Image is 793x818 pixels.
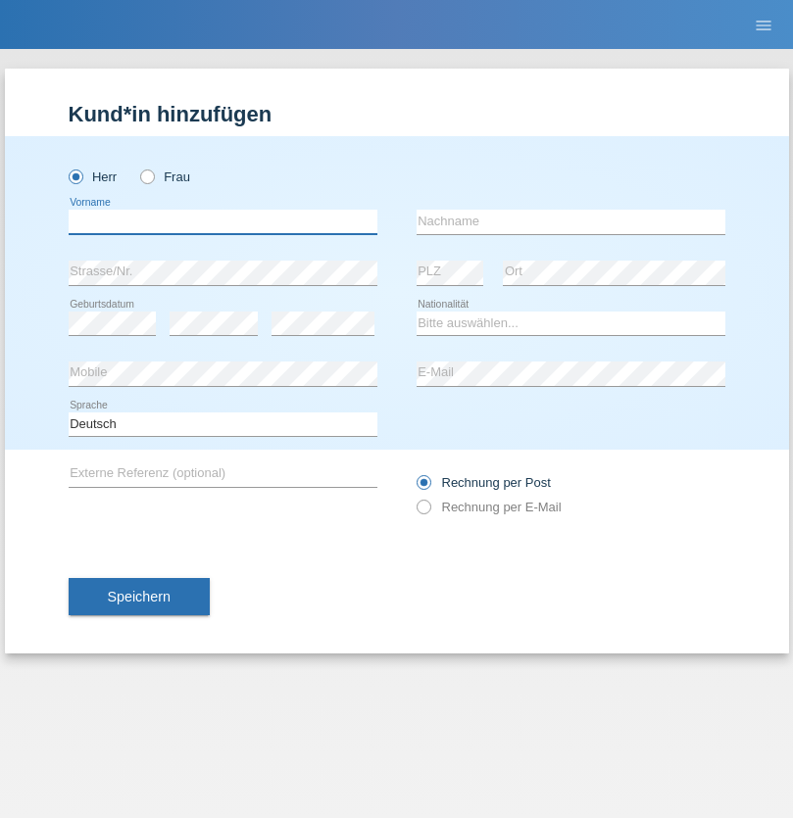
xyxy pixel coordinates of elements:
i: menu [754,16,773,35]
input: Rechnung per Post [417,475,429,500]
a: menu [744,19,783,30]
h1: Kund*in hinzufügen [69,102,725,126]
button: Speichern [69,578,210,615]
label: Rechnung per Post [417,475,551,490]
label: Frau [140,169,190,184]
span: Speichern [108,589,171,604]
label: Rechnung per E-Mail [417,500,562,514]
input: Herr [69,169,81,182]
input: Rechnung per E-Mail [417,500,429,524]
input: Frau [140,169,153,182]
label: Herr [69,169,118,184]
